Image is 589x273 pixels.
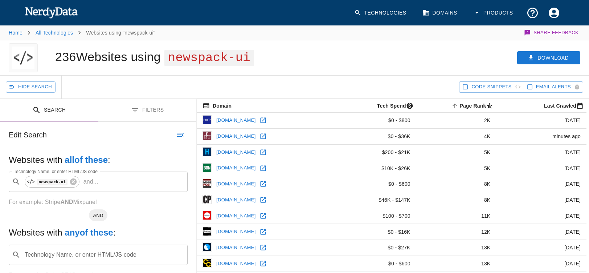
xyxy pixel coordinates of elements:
[496,128,586,144] td: minutes ago
[214,162,258,174] a: [DOMAIN_NAME]
[332,240,416,256] td: $0 - $27K
[60,199,73,205] b: AND
[9,227,188,238] h5: Websites with :
[203,163,212,172] img: bangordailynews.com icon
[258,131,269,142] a: Open evanstonroundtable.com in new window
[416,256,496,272] td: 13K
[55,50,254,64] h1: 236 Websites using
[332,144,416,160] td: $200 - $21K
[332,224,416,240] td: $0 - $16K
[416,113,496,129] td: 2K
[450,101,496,110] span: A page popularity ranking based on a domain's backlinks. Smaller numbers signal more popular doma...
[203,195,212,204] img: washingtoncitypaper.com icon
[522,2,543,24] button: Support and Documentation
[214,242,258,253] a: [DOMAIN_NAME]
[332,160,416,176] td: $10K - $26K
[203,179,212,188] img: minnpost.com icon
[258,194,269,205] a: Open washingtoncitypaper.com in new window
[203,101,232,110] span: The registered domain name (i.e. "nerdydata.com").
[496,240,586,256] td: [DATE]
[332,113,416,129] td: $0 - $800
[203,227,212,236] img: revealnews.org icon
[496,192,586,208] td: [DATE]
[164,50,254,66] span: newspack-ui
[203,131,212,140] img: evanstonroundtable.com icon
[9,154,188,166] h5: Websites with :
[214,115,258,126] a: [DOMAIN_NAME]
[86,29,155,36] p: Websites using "newspack-ui"
[332,256,416,272] td: $0 - $600
[332,208,416,224] td: $100 - $700
[368,101,416,110] span: The estimated minimum and maximum annual tech spend each webpage has, based on the free, freemium...
[332,192,416,208] td: $46K - $147K
[25,176,79,188] div: newspack-ui
[496,224,586,240] td: [DATE]
[37,179,68,185] code: newspack-ui
[214,226,258,237] a: [DOMAIN_NAME]
[523,25,580,40] button: Share Feedback
[543,2,565,24] button: Account Settings
[12,43,34,72] img: "newspack-ui" logo
[81,177,101,186] p: and ...
[203,147,212,156] img: hyperallergic.com icon
[214,210,258,222] a: [DOMAIN_NAME]
[416,176,496,192] td: 8K
[6,81,56,93] button: Hide Search
[416,128,496,144] td: 4K
[496,256,586,272] td: [DATE]
[350,2,412,24] a: Technologies
[203,242,212,252] img: asiatimes.com icon
[258,147,269,158] a: Open hyperallergic.com in new window
[471,83,511,91] span: Show Code Snippets
[258,178,269,189] a: Open minnpost.com in new window
[258,210,269,221] a: Open washingtonmonthly.com in new window
[9,25,155,40] nav: breadcrumb
[524,81,583,93] button: Get email alerts with newly found website results. Click to enable.
[258,115,269,126] a: Open hongkongfp.com in new window
[258,163,269,174] a: Open bangordailynews.com in new window
[258,242,269,253] a: Open asiatimes.com in new window
[536,83,571,91] span: Get email alerts with newly found website results. Click to enable.
[332,176,416,192] td: $0 - $600
[258,226,269,237] a: Open revealnews.org in new window
[416,208,496,224] td: 11K
[203,258,212,268] img: yaleclimateconnections.org icon
[535,101,586,110] span: Most recent date this website was successfully crawled
[517,51,580,65] button: Download
[459,81,524,93] button: Show Code Snippets
[214,258,258,269] a: [DOMAIN_NAME]
[332,128,416,144] td: $0 - $36K
[496,208,586,224] td: [DATE]
[214,147,258,158] a: [DOMAIN_NAME]
[416,160,496,176] td: 5K
[416,224,496,240] td: 12K
[89,212,108,219] span: AND
[214,131,258,142] a: [DOMAIN_NAME]
[496,113,586,129] td: [DATE]
[36,30,73,36] a: All Technologies
[258,258,269,269] a: Open yaleclimateconnections.org in new window
[65,228,113,237] b: any of these
[203,115,212,124] img: hongkongfp.com icon
[416,144,496,160] td: 5K
[25,5,78,20] img: NerdyData.com
[9,129,47,141] h6: Edit Search
[416,192,496,208] td: 8K
[496,144,586,160] td: [DATE]
[214,178,258,190] a: [DOMAIN_NAME]
[9,30,23,36] a: Home
[496,160,586,176] td: [DATE]
[65,155,108,165] b: all of these
[14,168,98,174] label: Technology Name, or enter HTML/JS code
[496,176,586,192] td: [DATE]
[416,240,496,256] td: 13K
[98,99,197,122] button: Filters
[9,198,188,206] p: For example: Stripe Mixpanel
[203,211,212,220] img: washingtonmonthly.com icon
[469,2,519,24] button: Products
[214,194,258,206] a: [DOMAIN_NAME]
[418,2,463,24] a: Domains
